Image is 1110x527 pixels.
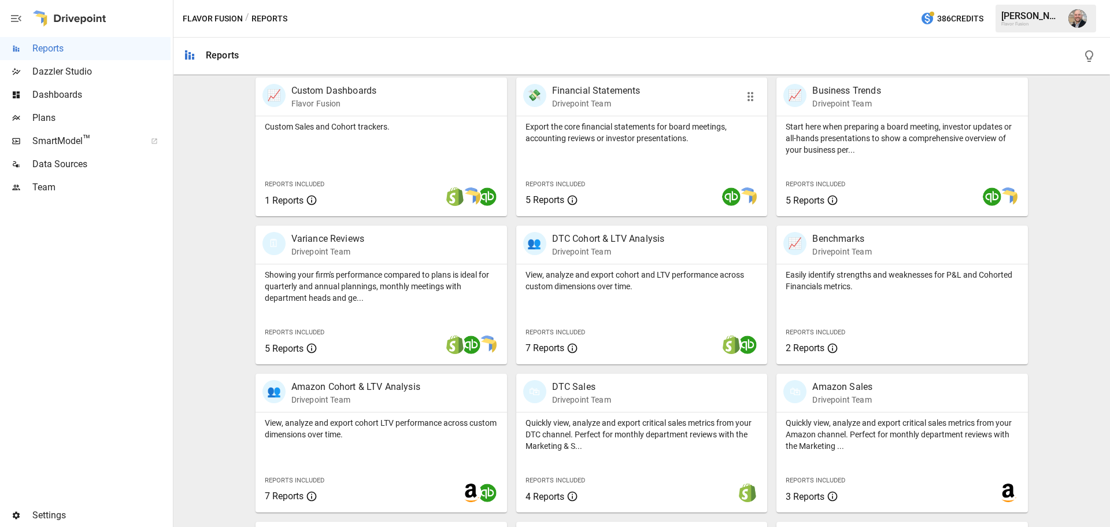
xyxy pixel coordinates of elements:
[552,246,665,257] p: Drivepoint Team
[526,180,585,188] span: Reports Included
[526,269,758,292] p: View, analyze and export cohort and LTV performance across custom dimensions over time.
[183,12,243,26] button: Flavor Fusion
[523,380,546,403] div: 🛍
[32,157,171,171] span: Data Sources
[291,98,377,109] p: Flavor Fusion
[446,187,464,206] img: shopify
[265,477,324,484] span: Reports Included
[999,187,1017,206] img: smart model
[523,232,546,255] div: 👥
[523,84,546,107] div: 💸
[786,477,845,484] span: Reports Included
[983,187,1001,206] img: quickbooks
[526,342,564,353] span: 7 Reports
[722,187,741,206] img: quickbooks
[32,508,171,522] span: Settings
[526,417,758,452] p: Quickly view, analyze and export critical sales metrics from your DTC channel. Perfect for monthl...
[32,42,171,56] span: Reports
[478,187,497,206] img: quickbooks
[291,246,364,257] p: Drivepoint Team
[1001,10,1061,21] div: [PERSON_NAME]
[462,187,480,206] img: smart model
[265,180,324,188] span: Reports Included
[262,380,286,403] div: 👥
[265,195,304,206] span: 1 Reports
[526,477,585,484] span: Reports Included
[738,484,757,502] img: shopify
[916,8,988,30] button: 386Credits
[783,232,806,255] div: 📈
[783,84,806,107] div: 📈
[552,380,611,394] p: DTC Sales
[83,132,91,147] span: ™
[32,111,171,125] span: Plans
[552,394,611,406] p: Drivepoint Team
[786,269,1019,292] p: Easily identify strengths and weaknesses for P&L and Cohorted Financials metrics.
[526,121,758,144] p: Export the core financial statements for board meetings, accounting reviews or investor presentat...
[32,180,171,194] span: Team
[32,134,138,148] span: SmartModel
[786,491,824,502] span: 3 Reports
[265,343,304,354] span: 5 Reports
[265,329,324,336] span: Reports Included
[462,336,480,354] img: quickbooks
[265,269,498,304] p: Showing your firm's performance compared to plans is ideal for quarterly and annual plannings, mo...
[206,50,239,61] div: Reports
[262,232,286,255] div: 🗓
[526,194,564,205] span: 5 Reports
[786,180,845,188] span: Reports Included
[552,98,641,109] p: Drivepoint Team
[812,98,880,109] p: Drivepoint Team
[786,195,824,206] span: 5 Reports
[738,187,757,206] img: smart model
[526,491,564,502] span: 4 Reports
[245,12,249,26] div: /
[552,232,665,246] p: DTC Cohort & LTV Analysis
[1061,2,1094,35] button: Dustin Jacobson
[937,12,983,26] span: 386 Credits
[738,336,757,354] img: quickbooks
[265,491,304,502] span: 7 Reports
[999,484,1017,502] img: amazon
[812,380,872,394] p: Amazon Sales
[291,394,420,406] p: Drivepoint Team
[783,380,806,403] div: 🛍
[786,329,845,336] span: Reports Included
[812,246,871,257] p: Drivepoint Team
[32,88,171,102] span: Dashboards
[812,394,872,406] p: Drivepoint Team
[265,417,498,440] p: View, analyze and export cohort LTV performance across custom dimensions over time.
[291,232,364,246] p: Variance Reviews
[462,484,480,502] img: amazon
[722,336,741,354] img: shopify
[526,329,585,336] span: Reports Included
[552,84,641,98] p: Financial Statements
[786,342,824,353] span: 2 Reports
[265,121,498,132] p: Custom Sales and Cohort trackers.
[478,484,497,502] img: quickbooks
[786,417,1019,452] p: Quickly view, analyze and export critical sales metrics from your Amazon channel. Perfect for mon...
[262,84,286,107] div: 📈
[786,121,1019,156] p: Start here when preparing a board meeting, investor updates or all-hands presentations to show a ...
[1001,21,1061,27] div: Flavor Fusion
[291,84,377,98] p: Custom Dashboards
[478,336,497,354] img: smart model
[812,232,871,246] p: Benchmarks
[446,336,464,354] img: shopify
[32,65,171,79] span: Dazzler Studio
[291,380,420,394] p: Amazon Cohort & LTV Analysis
[1068,9,1087,28] img: Dustin Jacobson
[812,84,880,98] p: Business Trends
